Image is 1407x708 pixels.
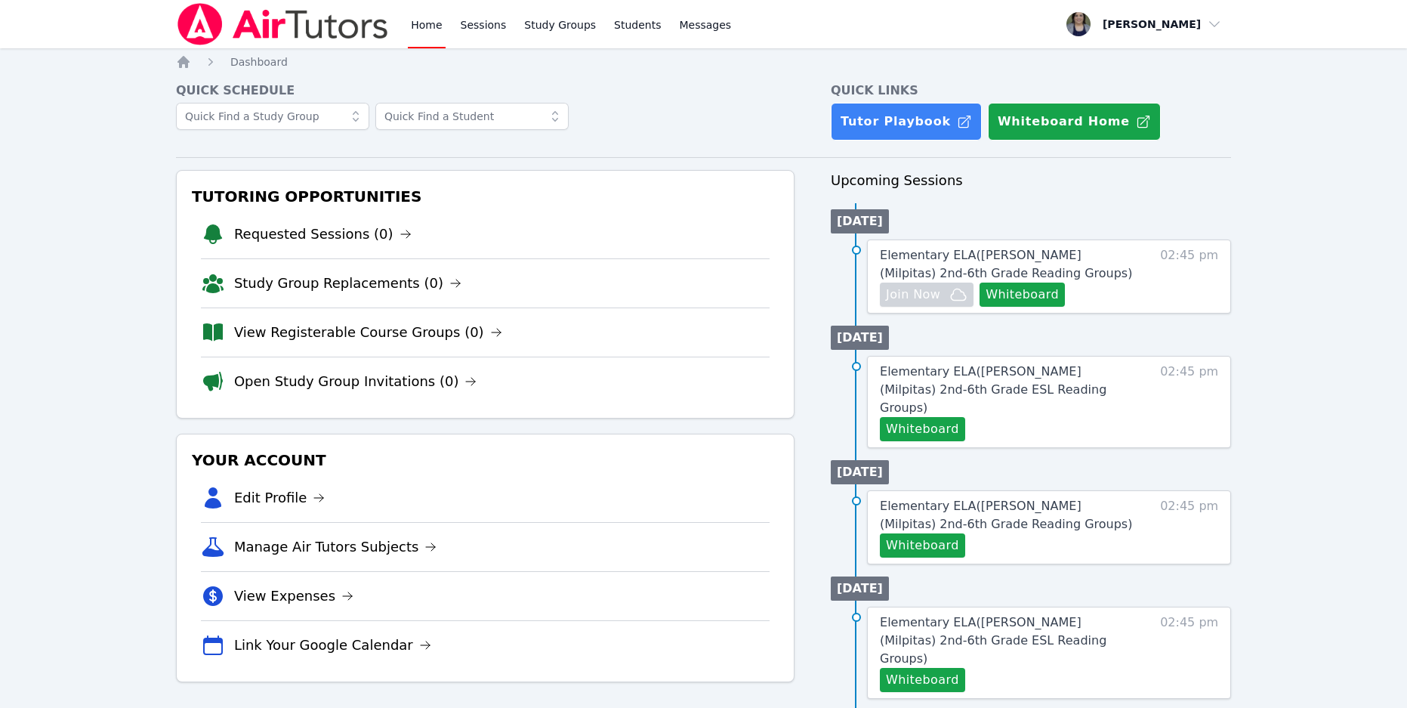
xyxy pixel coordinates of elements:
[375,103,569,130] input: Quick Find a Student
[1160,363,1218,441] span: 02:45 pm
[831,326,889,350] li: [DATE]
[880,615,1106,666] span: Elementary ELA ( [PERSON_NAME] (Milpitas) 2nd-6th Grade ESL Reading Groups )
[880,614,1134,668] a: Elementary ELA([PERSON_NAME] (Milpitas) 2nd-6th Grade ESL Reading Groups)
[176,82,795,100] h4: Quick Schedule
[880,364,1106,415] span: Elementary ELA ( [PERSON_NAME] (Milpitas) 2nd-6th Grade ESL Reading Groups )
[831,103,982,141] a: Tutor Playbook
[234,371,477,392] a: Open Study Group Invitations (0)
[680,17,732,32] span: Messages
[234,273,461,294] a: Study Group Replacements (0)
[880,363,1134,417] a: Elementary ELA([PERSON_NAME] (Milpitas) 2nd-6th Grade ESL Reading Groups)
[176,3,390,45] img: Air Tutors
[234,322,502,343] a: View Registerable Course Groups (0)
[1160,614,1218,692] span: 02:45 pm
[880,668,965,692] button: Whiteboard
[980,283,1065,307] button: Whiteboard
[176,103,369,130] input: Quick Find a Study Group
[230,56,288,68] span: Dashboard
[234,586,353,607] a: View Expenses
[831,577,889,601] li: [DATE]
[1160,497,1218,558] span: 02:45 pm
[880,283,973,307] button: Join Now
[831,460,889,484] li: [DATE]
[234,635,431,656] a: Link Your Google Calendar
[234,536,437,558] a: Manage Air Tutors Subjects
[831,209,889,233] li: [DATE]
[880,246,1134,283] a: Elementary ELA([PERSON_NAME] (Milpitas) 2nd-6th Grade Reading Groups)
[988,103,1161,141] button: Whiteboard Home
[234,487,326,509] a: Edit Profile
[189,447,782,474] h3: Your Account
[176,54,1231,70] nav: Breadcrumb
[886,286,940,304] span: Join Now
[234,224,412,245] a: Requested Sessions (0)
[880,248,1132,280] span: Elementary ELA ( [PERSON_NAME] (Milpitas) 2nd-6th Grade Reading Groups )
[831,170,1231,191] h3: Upcoming Sessions
[880,533,965,558] button: Whiteboard
[230,54,288,70] a: Dashboard
[880,497,1134,533] a: Elementary ELA([PERSON_NAME] (Milpitas) 2nd-6th Grade Reading Groups)
[831,82,1231,100] h4: Quick Links
[189,183,782,210] h3: Tutoring Opportunities
[880,499,1132,531] span: Elementary ELA ( [PERSON_NAME] (Milpitas) 2nd-6th Grade Reading Groups )
[880,417,965,441] button: Whiteboard
[1160,246,1218,307] span: 02:45 pm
